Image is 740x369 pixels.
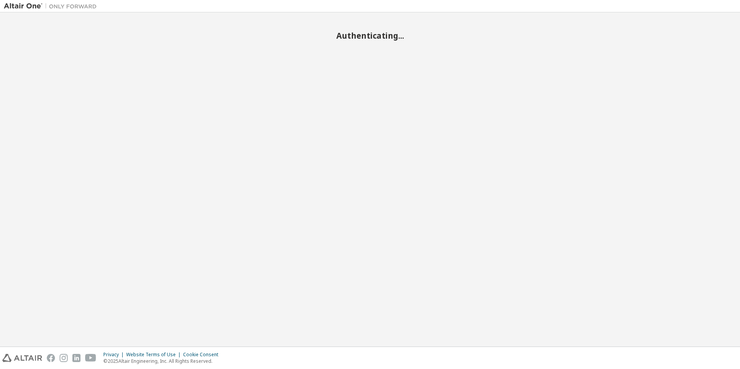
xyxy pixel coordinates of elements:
[4,2,101,10] img: Altair One
[72,354,81,362] img: linkedin.svg
[183,352,223,358] div: Cookie Consent
[47,354,55,362] img: facebook.svg
[60,354,68,362] img: instagram.svg
[126,352,183,358] div: Website Terms of Use
[2,354,42,362] img: altair_logo.svg
[85,354,96,362] img: youtube.svg
[103,352,126,358] div: Privacy
[103,358,223,364] p: © 2025 Altair Engineering, Inc. All Rights Reserved.
[4,31,736,41] h2: Authenticating...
